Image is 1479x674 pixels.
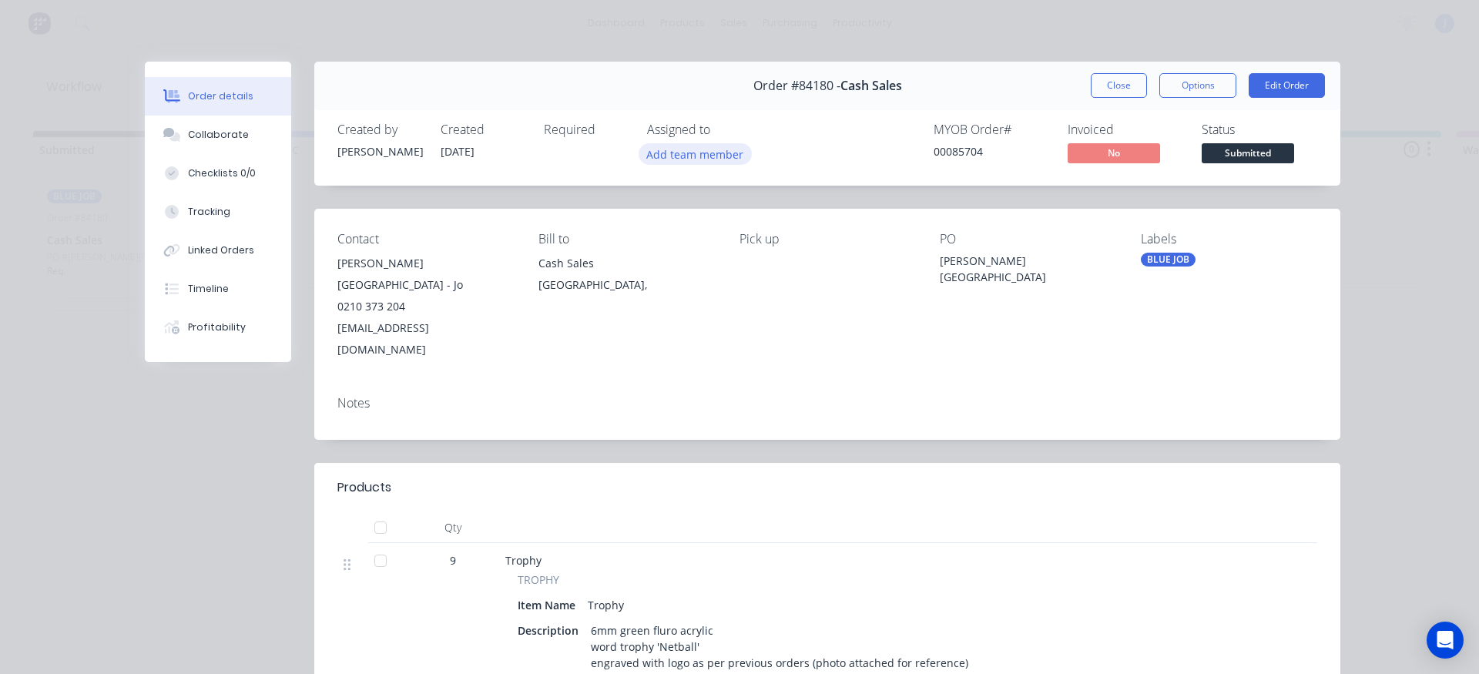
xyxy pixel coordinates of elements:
span: TROPHY [518,572,559,588]
div: Assigned to [647,122,801,137]
div: Created by [337,122,422,137]
div: MYOB Order # [934,122,1049,137]
div: Bill to [538,232,715,246]
span: [DATE] [441,144,475,159]
div: Timeline [188,282,229,296]
button: Edit Order [1249,73,1325,98]
div: 6mm green fluro acrylic word trophy 'Netball' engraved with logo as per previous orders (photo at... [585,619,974,674]
div: Status [1202,122,1317,137]
div: [EMAIL_ADDRESS][DOMAIN_NAME] [337,317,514,360]
span: Submitted [1202,143,1294,163]
button: Order details [145,77,291,116]
div: BLUE JOB [1141,253,1196,267]
button: Linked Orders [145,231,291,270]
button: Options [1159,73,1236,98]
button: Submitted [1202,143,1294,166]
div: Item Name [518,594,582,616]
div: [GEOGRAPHIC_DATA], [538,274,715,296]
div: Checklists 0/0 [188,166,256,180]
div: [PERSON_NAME] [337,143,422,159]
span: Trophy [505,553,542,568]
div: Order details [188,89,253,103]
button: Checklists 0/0 [145,154,291,193]
div: Labels [1141,232,1317,246]
button: Collaborate [145,116,291,154]
button: Tracking [145,193,291,231]
button: Add team member [639,143,752,164]
span: No [1068,143,1160,163]
div: [PERSON_NAME][GEOGRAPHIC_DATA] - Jo [337,253,514,296]
button: Close [1091,73,1147,98]
div: Description [518,619,585,642]
div: [PERSON_NAME][GEOGRAPHIC_DATA] - Jo0210 373 204[EMAIL_ADDRESS][DOMAIN_NAME] [337,253,514,360]
div: Invoiced [1068,122,1183,137]
button: Timeline [145,270,291,308]
div: Pick up [739,232,916,246]
div: [PERSON_NAME][GEOGRAPHIC_DATA] [940,253,1116,285]
div: Contact [337,232,514,246]
span: Order #84180 - [753,79,840,93]
div: Cash Sales[GEOGRAPHIC_DATA], [538,253,715,302]
div: Profitability [188,320,246,334]
div: Created [441,122,525,137]
div: Qty [407,512,499,543]
div: Trophy [582,594,630,616]
div: PO [940,232,1116,246]
span: Cash Sales [840,79,902,93]
span: 9 [450,552,456,568]
div: Linked Orders [188,243,254,257]
div: Notes [337,396,1317,411]
button: Add team member [647,143,752,164]
div: Required [544,122,629,137]
div: Collaborate [188,128,249,142]
div: Tracking [188,205,230,219]
div: Open Intercom Messenger [1427,622,1464,659]
button: Profitability [145,308,291,347]
div: 00085704 [934,143,1049,159]
div: 0210 373 204 [337,296,514,317]
div: Cash Sales [538,253,715,274]
div: Products [337,478,391,497]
